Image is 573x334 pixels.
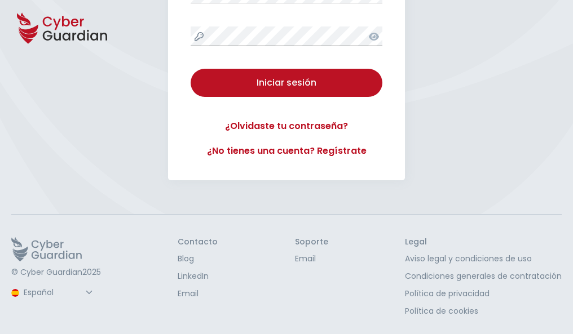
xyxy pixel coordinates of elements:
[191,144,382,158] a: ¿No tienes una cuenta? Regístrate
[178,288,218,300] a: Email
[178,253,218,265] a: Blog
[405,305,562,317] a: Política de cookies
[295,237,328,247] h3: Soporte
[191,69,382,97] button: Iniciar sesión
[405,253,562,265] a: Aviso legal y condiciones de uso
[405,270,562,282] a: Condiciones generales de contratación
[405,288,562,300] a: Política de privacidad
[178,270,218,282] a: LinkedIn
[11,268,101,278] p: © Cyber Guardian 2025
[191,119,382,133] a: ¿Olvidaste tu contraseña?
[295,253,328,265] a: Email
[11,289,19,297] img: region-logo
[178,237,218,247] h3: Contacto
[199,76,374,90] div: Iniciar sesión
[405,237,562,247] h3: Legal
